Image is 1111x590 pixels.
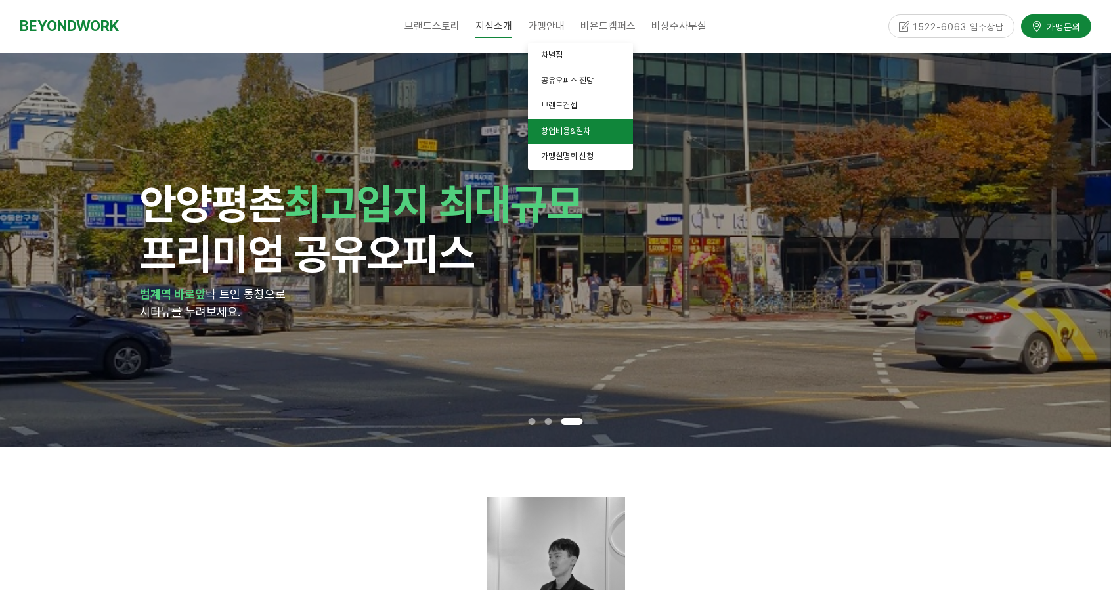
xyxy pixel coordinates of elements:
a: 비욘드캠퍼스 [573,10,643,43]
span: 비상주사무실 [651,20,707,32]
a: 비상주사무실 [643,10,714,43]
span: 가맹안내 [528,20,565,32]
a: 브랜드스토리 [397,10,468,43]
a: 차별점 [528,43,633,68]
strong: 범계역 바로앞 [140,287,206,301]
span: 가맹설명회 신청 [541,151,594,161]
a: BEYONDWORK [20,14,119,38]
span: 안양 프리미엄 공유오피스 [140,179,583,279]
span: 최고입지 최대규모 [284,179,583,229]
span: 평촌 [212,179,284,229]
a: 가맹문의 [1021,14,1091,37]
span: 공유오피스 전망 [541,76,594,85]
span: 차별점 [541,50,563,60]
a: 가맹안내 [520,10,573,43]
a: 공유오피스 전망 [528,68,633,94]
a: 창업비용&절차 [528,119,633,145]
span: 브랜드컨셉 [541,101,577,110]
span: 탁 트인 통창으로 [206,287,286,301]
span: 브랜드스토리 [404,20,460,32]
span: 가맹문의 [1043,20,1081,33]
span: 지점소개 [475,14,512,38]
a: 브랜드컨셉 [528,93,633,119]
span: 창업비용&절차 [541,126,590,136]
span: 비욘드캠퍼스 [580,20,636,32]
a: 지점소개 [468,10,520,43]
span: 시티뷰를 누려보세요. [140,305,240,319]
a: 가맹설명회 신청 [528,144,633,170]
